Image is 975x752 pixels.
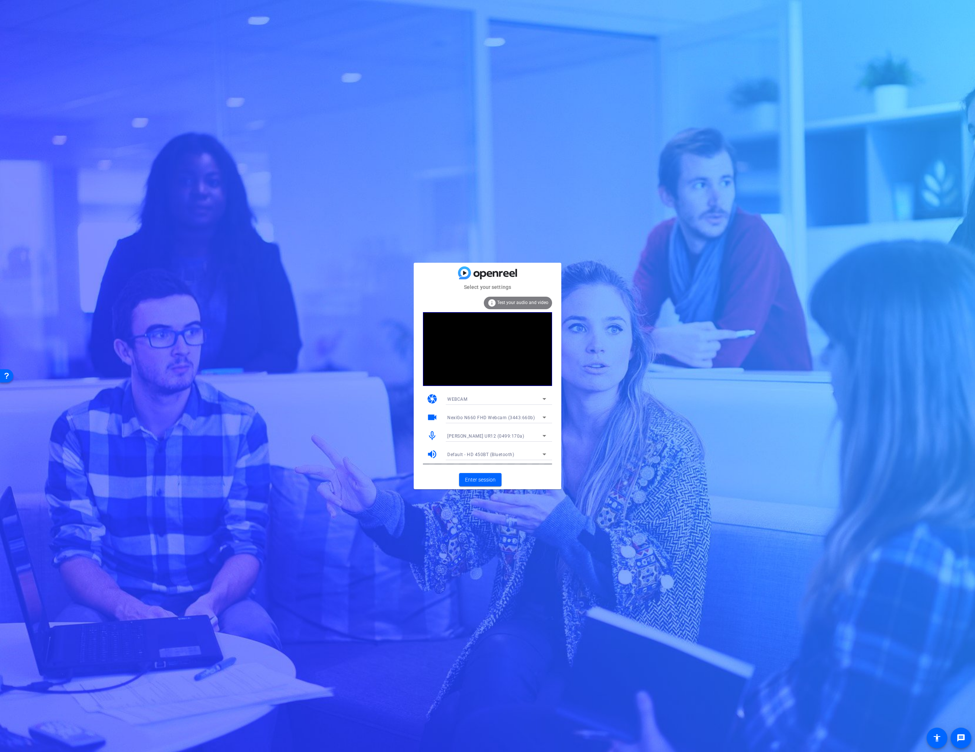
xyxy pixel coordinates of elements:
[447,397,467,402] span: WEBCAM
[933,734,941,742] mat-icon: accessibility
[957,734,965,742] mat-icon: message
[427,412,438,423] mat-icon: videocam
[447,434,524,439] span: [PERSON_NAME] UR12 (0499:170a)
[459,473,502,486] button: Enter session
[427,393,438,404] mat-icon: camera
[488,299,496,307] mat-icon: info
[447,452,514,457] span: Default - HD 450BT (Bluetooth)
[414,283,561,291] mat-card-subtitle: Select your settings
[465,476,496,484] span: Enter session
[447,415,535,420] span: NexiGo N660 FHD Webcam (3443:660b)
[427,430,438,441] mat-icon: mic_none
[458,266,517,279] img: blue-gradient.svg
[497,300,548,305] span: Test your audio and video
[427,449,438,460] mat-icon: volume_up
